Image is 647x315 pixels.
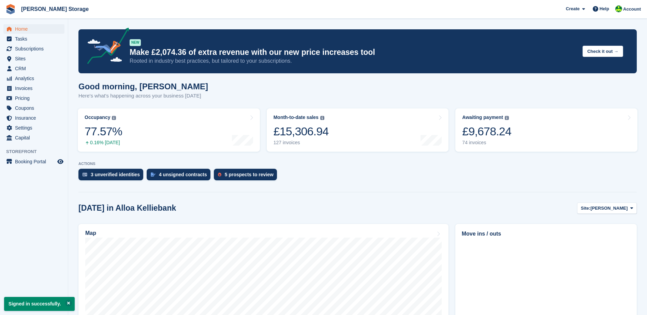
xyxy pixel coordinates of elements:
[78,204,176,213] h2: [DATE] in Alloa Kelliebank
[462,140,511,146] div: 74 invoices
[3,93,64,103] a: menu
[112,116,116,120] img: icon-info-grey-7440780725fd019a000dd9b08b2336e03edf1995a4989e88bcd33f0948082b44.svg
[151,172,156,177] img: contract_signature_icon-13c848040528278c33f63329250d36e43548de30e8caae1d1a13099fd9432cc5.svg
[82,28,129,66] img: price-adjustments-announcement-icon-8257ccfd72463d97f412b2fc003d46551f7dbcb40ab6d574587a9cd5c0d94...
[3,34,64,44] a: menu
[581,205,590,212] span: Site:
[78,169,147,184] a: 3 unverified identities
[214,169,280,184] a: 5 prospects to review
[583,46,623,57] button: Check it out →
[130,47,577,57] p: Make £2,074.36 of extra revenue with our new price increases tool
[15,34,56,44] span: Tasks
[15,113,56,123] span: Insurance
[3,24,64,34] a: menu
[3,133,64,142] a: menu
[3,44,64,54] a: menu
[6,148,68,155] span: Storefront
[462,124,511,138] div: £9,678.24
[3,74,64,83] a: menu
[15,103,56,113] span: Coupons
[590,205,628,212] span: [PERSON_NAME]
[78,82,208,91] h1: Good morning, [PERSON_NAME]
[15,157,56,166] span: Booking Portal
[85,230,96,236] h2: Map
[15,123,56,133] span: Settings
[83,172,87,177] img: verify_identity-adf6edd0f0f0b5bbfe63781bf79b02c33cf7c696d77639b501bdc392416b5a36.svg
[274,140,329,146] div: 127 invoices
[3,64,64,73] a: menu
[218,172,221,177] img: prospect-51fa495bee0391a8d652442698ab0144808aea92771e9ea1ae160a38d050c398.svg
[566,5,579,12] span: Create
[15,44,56,54] span: Subscriptions
[455,108,637,152] a: Awaiting payment £9,678.24 74 invoices
[130,57,577,65] p: Rooted in industry best practices, but tailored to your subscriptions.
[3,113,64,123] a: menu
[3,123,64,133] a: menu
[15,74,56,83] span: Analytics
[274,124,329,138] div: £15,306.94
[78,162,637,166] p: ACTIONS
[267,108,449,152] a: Month-to-date sales £15,306.94 127 invoices
[623,6,641,13] span: Account
[274,115,319,120] div: Month-to-date sales
[320,116,324,120] img: icon-info-grey-7440780725fd019a000dd9b08b2336e03edf1995a4989e88bcd33f0948082b44.svg
[615,5,622,12] img: Claire Wilson
[18,3,91,15] a: [PERSON_NAME] Storage
[3,84,64,93] a: menu
[91,172,140,177] div: 3 unverified identities
[462,230,630,238] h2: Move ins / outs
[15,93,56,103] span: Pricing
[78,108,260,152] a: Occupancy 77.57% 0.16% [DATE]
[130,39,141,46] div: NEW
[85,115,110,120] div: Occupancy
[78,92,208,100] p: Here's what's happening across your business [DATE]
[3,157,64,166] a: menu
[3,54,64,63] a: menu
[159,172,207,177] div: 4 unsigned contracts
[3,103,64,113] a: menu
[15,84,56,93] span: Invoices
[15,133,56,142] span: Capital
[5,4,16,14] img: stora-icon-8386f47178a22dfd0bd8f6a31ec36ba5ce8667c1dd55bd0f319d3a0aa187defe.svg
[4,297,75,311] p: Signed in successfully.
[85,124,122,138] div: 77.57%
[600,5,609,12] span: Help
[85,140,122,146] div: 0.16% [DATE]
[462,115,503,120] div: Awaiting payment
[147,169,214,184] a: 4 unsigned contracts
[225,172,274,177] div: 5 prospects to review
[15,64,56,73] span: CRM
[577,202,637,214] button: Site: [PERSON_NAME]
[56,157,64,166] a: Preview store
[505,116,509,120] img: icon-info-grey-7440780725fd019a000dd9b08b2336e03edf1995a4989e88bcd33f0948082b44.svg
[15,24,56,34] span: Home
[15,54,56,63] span: Sites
